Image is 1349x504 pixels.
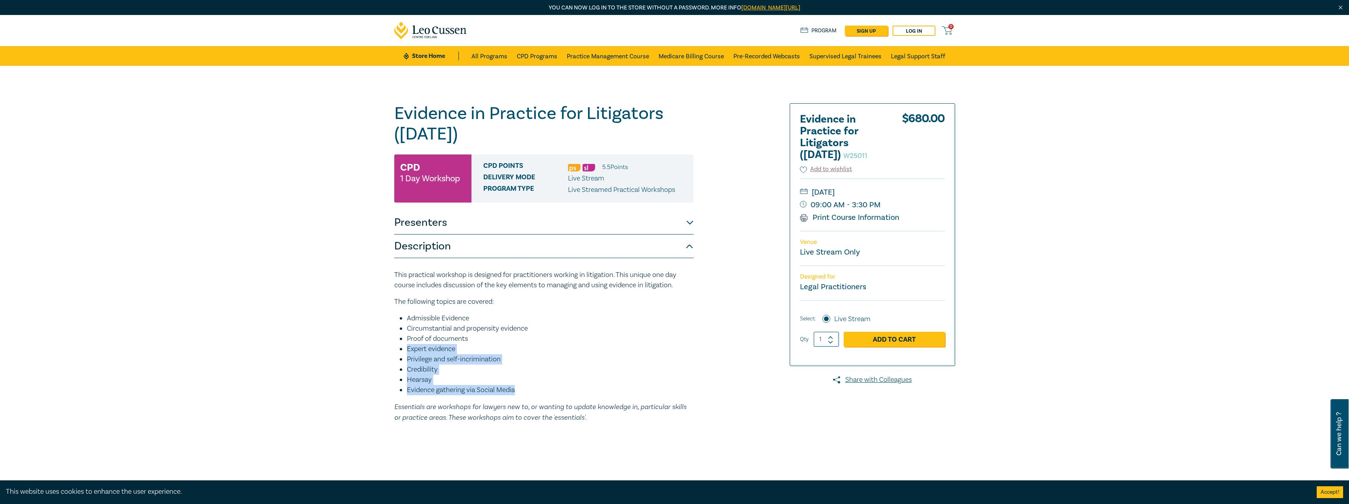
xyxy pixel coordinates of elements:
p: Designed for [800,273,945,281]
h1: Evidence in Practice for Litigators ([DATE]) [394,103,694,144]
li: Evidence gathering via Social Media [407,385,694,395]
p: This practical workshop is designed for practitioners working in litigation. This unique one day ... [394,270,694,290]
li: Hearsay [407,375,694,385]
a: CPD Programs [517,46,557,66]
a: Print Course Information [800,212,900,223]
span: Select: [800,314,816,323]
p: Live Streamed Practical Workshops [568,185,675,195]
li: Circumstantial and propensity evidence [407,324,694,334]
span: Live Stream [568,174,604,183]
small: W25011 [843,151,867,160]
img: Close [1337,4,1344,11]
a: Add to Cart [844,332,945,347]
li: Admissible Evidence [407,313,694,324]
span: Delivery Mode [483,173,568,184]
small: 1 Day Workshop [400,175,460,182]
a: Store Home [404,52,458,60]
button: Description [394,234,694,258]
h3: CPD [400,160,420,175]
button: Presenters [394,211,694,234]
button: Add to wishlist [800,165,852,174]
p: The following topics are covered: [394,297,694,307]
li: Expert evidence [407,344,694,354]
label: Qty [800,335,809,344]
a: [DOMAIN_NAME][URL] [741,4,800,11]
small: [DATE] [800,186,945,199]
a: Live Stream Only [800,247,860,257]
li: 5.5 Point s [602,162,628,172]
li: Proof of documents [407,334,694,344]
div: $ 680.00 [902,113,945,165]
a: Log in [893,26,935,36]
div: This website uses cookies to enhance the user experience. [6,487,1305,497]
img: Professional Skills [568,164,581,171]
h2: Evidence in Practice for Litigators ([DATE]) [800,113,887,161]
small: Legal Practitioners [800,282,866,292]
input: 1 [814,332,839,347]
img: Substantive Law [583,164,595,171]
a: Pre-Recorded Webcasts [733,46,800,66]
small: 09:00 AM - 3:30 PM [800,199,945,211]
a: Legal Support Staff [891,46,945,66]
span: 0 [948,24,954,29]
a: sign up [845,26,888,36]
button: Accept cookies [1317,486,1343,498]
a: Medicare Billing Course [659,46,724,66]
p: You can now log in to the store without a password. More info [394,4,955,12]
p: Venue [800,238,945,246]
li: Privilege and self-incrimination [407,354,694,365]
a: Program [800,26,837,35]
a: All Programs [471,46,507,66]
label: Live Stream [834,314,870,324]
span: Can we help ? [1335,404,1343,464]
span: Program type [483,185,568,195]
em: Essentials are workshops for lawyers new to, or wanting to update knowledge in, particular skills... [394,402,687,421]
a: Practice Management Course [567,46,649,66]
li: Credibility [407,365,694,375]
span: CPD Points [483,162,568,172]
a: Share with Colleagues [790,375,955,385]
a: Supervised Legal Trainees [809,46,881,66]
